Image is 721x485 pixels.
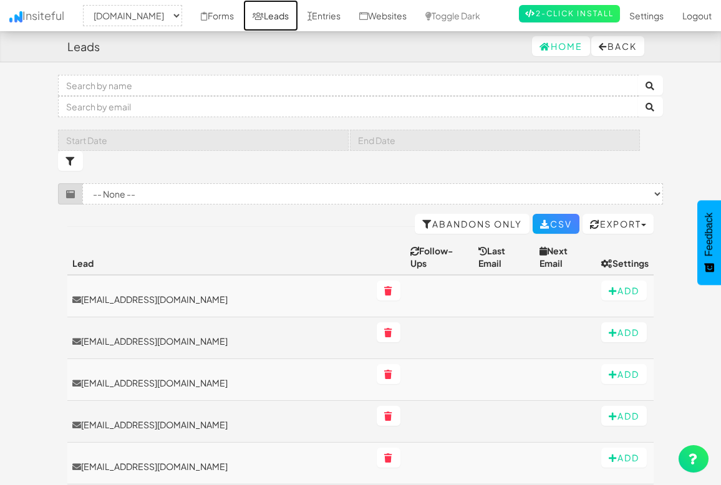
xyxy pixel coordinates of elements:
a: 2-Click Install [519,5,620,22]
th: Last Email [473,239,534,275]
th: Settings [596,239,654,275]
a: [EMAIL_ADDRESS][DOMAIN_NAME] [72,335,367,347]
button: Add [601,448,647,468]
button: Export [583,214,654,234]
span: Feedback [704,213,715,256]
input: Start Date [58,130,349,151]
a: Abandons Only [415,214,530,234]
button: Add [601,406,647,426]
th: Lead [67,239,372,275]
button: Feedback - Show survey [697,200,721,285]
button: Back [591,36,644,56]
a: [EMAIL_ADDRESS][DOMAIN_NAME] [72,418,367,431]
img: icon.png [9,11,22,22]
th: Follow-Ups [405,239,473,275]
input: Search by email [58,96,639,117]
a: [EMAIL_ADDRESS][DOMAIN_NAME] [72,377,367,389]
button: Add [601,364,647,384]
a: [EMAIL_ADDRESS][DOMAIN_NAME] [72,460,367,473]
th: Next Email [535,239,596,275]
input: Search by name [58,75,639,96]
a: [EMAIL_ADDRESS][DOMAIN_NAME] [72,293,367,305]
button: Add [601,281,647,300]
a: Home [532,36,590,56]
a: CSV [533,214,579,234]
h4: Leads [67,41,100,53]
input: End Date [350,130,641,151]
button: Add [601,322,647,342]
